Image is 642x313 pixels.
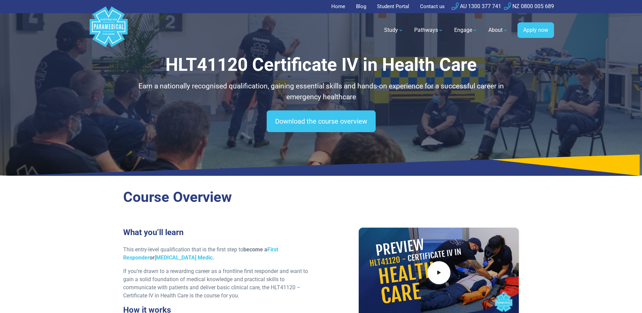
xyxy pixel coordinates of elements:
p: Earn a nationally recognised qualification, gaining essential skills and hands-on experience for ... [123,81,519,102]
a: Study [380,21,407,40]
h3: What you’ll learn [123,228,317,237]
a: NZ 0800 005 689 [504,3,554,9]
a: AU 1300 377 741 [451,3,501,9]
p: If you’re drawn to a rewarding career as a frontline first responder and want to gain a solid fou... [123,267,317,300]
a: [MEDICAL_DATA] Medic [155,254,213,261]
a: About [484,21,512,40]
a: Engage [450,21,482,40]
a: Apply now [517,22,554,38]
p: This entry-level qualification that is the first step to [123,246,317,262]
a: First Responder [123,246,278,261]
h1: HLT41120 Certificate IV in Health Care [123,54,519,76]
a: Download the course overview [267,110,376,132]
a: Pathways [410,21,447,40]
h2: Course Overview [123,189,519,206]
strong: become a or . [123,246,278,261]
a: Australian Paramedical College [88,13,129,47]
